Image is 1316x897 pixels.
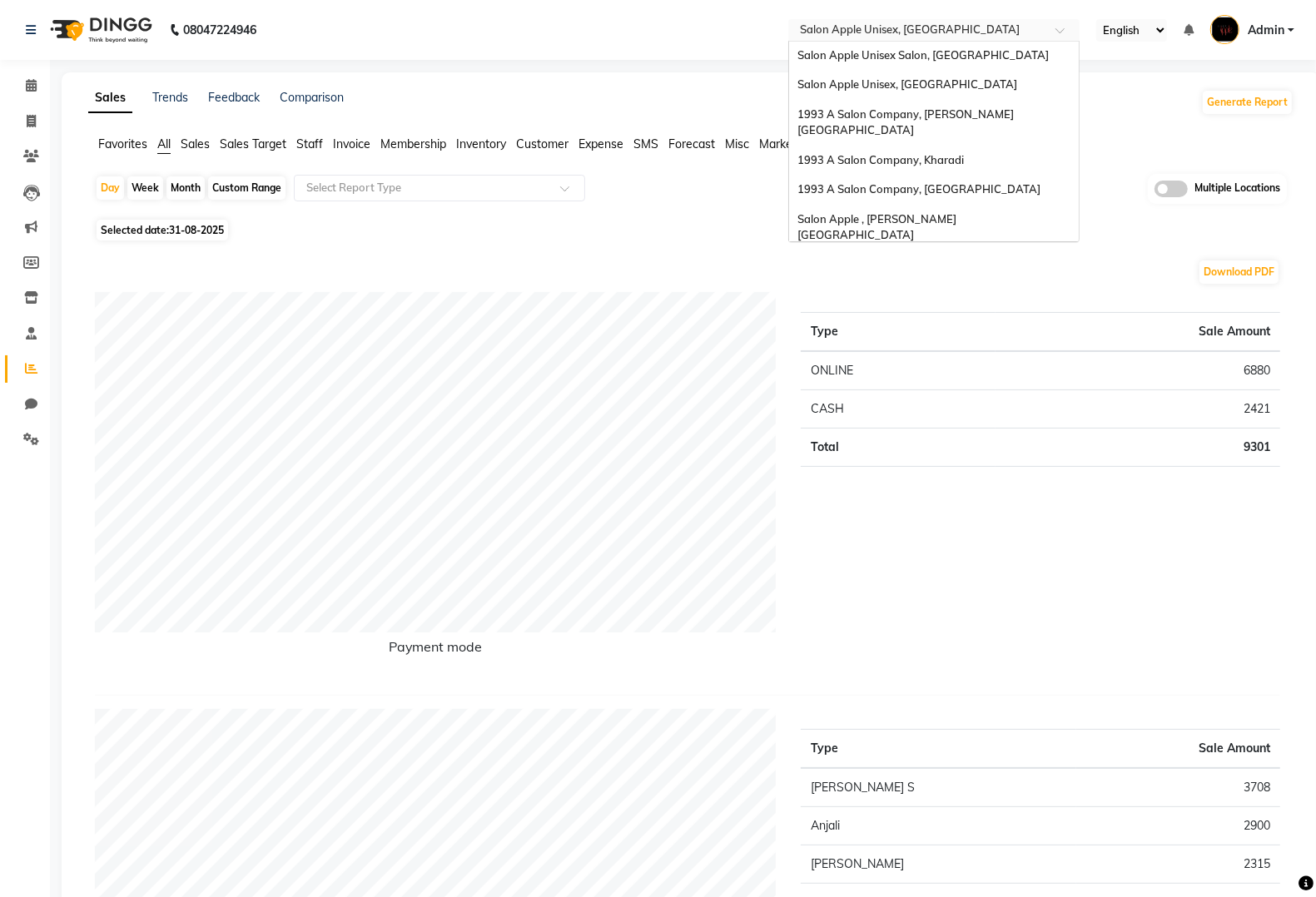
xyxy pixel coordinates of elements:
a: Feedback [208,90,260,105]
div: Custom Range [208,176,286,200]
th: Type [801,312,995,351]
td: 6880 [996,351,1280,390]
td: Anjali [801,806,1076,845]
span: Marketing [759,136,812,151]
a: Comparison [280,90,344,105]
span: Sales [181,136,210,151]
td: 3708 [1076,768,1280,807]
span: 1993 A Salon Company, [GEOGRAPHIC_DATA] [797,182,1040,196]
th: Sale Amount [996,312,1280,351]
th: Sale Amount [1076,729,1280,768]
img: Admin [1210,15,1239,44]
button: Generate Report [1203,91,1292,114]
span: Staff [296,136,323,151]
td: Total [801,428,995,466]
span: Expense [579,136,623,151]
td: CASH [801,389,995,428]
span: Selected date: [97,220,228,240]
span: Salon Apple , [PERSON_NAME][GEOGRAPHIC_DATA] [797,212,956,242]
td: 2421 [996,389,1280,428]
a: Trends [152,90,188,105]
span: Favorites [98,136,147,151]
span: Invoice [333,136,370,151]
td: ONLINE [801,351,995,390]
td: 9301 [996,428,1280,466]
a: Sales [88,83,132,113]
span: Salon Apple Unisex Salon, [GEOGRAPHIC_DATA] [797,48,1049,62]
ng-dropdown-panel: Options list [788,41,1080,242]
span: Misc [725,136,749,151]
span: Admin [1248,22,1284,39]
span: Salon Apple Unisex, [GEOGRAPHIC_DATA] [797,77,1017,91]
span: 1993 A Salon Company, [PERSON_NAME][GEOGRAPHIC_DATA] [797,107,1014,137]
b: 08047224946 [183,7,256,53]
div: Day [97,176,124,200]
span: 1993 A Salon Company, Kharadi [797,153,964,166]
span: Inventory [456,136,506,151]
span: All [157,136,171,151]
span: SMS [633,136,658,151]
span: Sales Target [220,136,286,151]
div: Week [127,176,163,200]
span: Membership [380,136,446,151]
div: Month [166,176,205,200]
td: 2315 [1076,845,1280,883]
td: [PERSON_NAME] S [801,768,1076,807]
h6: Payment mode [95,639,776,662]
button: Download PDF [1199,260,1279,284]
th: Type [801,729,1076,768]
span: 31-08-2025 [169,224,224,236]
img: logo [42,7,156,53]
span: Multiple Locations [1194,181,1280,197]
td: [PERSON_NAME] [801,845,1076,883]
span: Forecast [668,136,715,151]
td: 2900 [1076,806,1280,845]
span: Customer [516,136,569,151]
